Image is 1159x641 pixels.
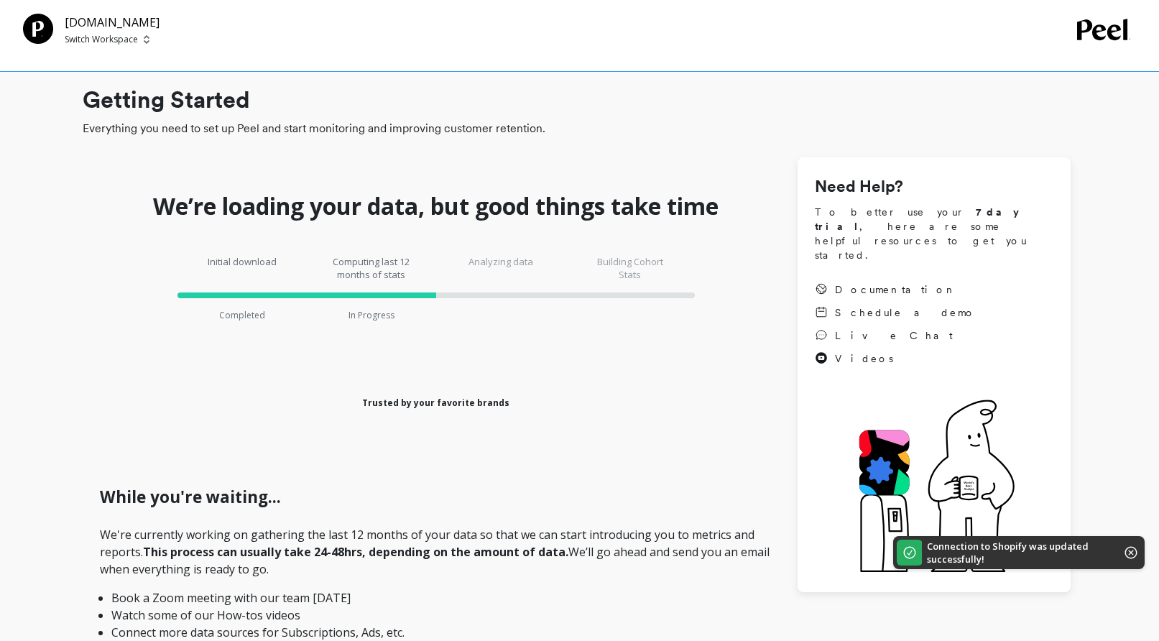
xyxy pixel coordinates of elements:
span: Schedule a demo [835,305,976,320]
h1: We’re loading your data, but good things take time [153,192,719,221]
h1: Need Help? [815,175,1053,199]
img: Team Profile [23,14,53,44]
a: Schedule a demo [815,305,976,320]
h1: Trusted by your favorite brands [362,397,509,409]
h1: Getting Started [83,83,1071,117]
span: Videos [835,351,893,366]
p: Analyzing data [458,255,544,281]
img: picker [144,34,149,45]
p: Connection to Shopify was updated successfully! [927,540,1103,566]
p: Initial download [199,255,285,281]
a: Documentation [815,282,976,297]
span: Documentation [835,282,957,297]
p: We're currently working on gathering the last 12 months of your data so that we can start introdu... [100,526,772,641]
span: Everything you need to set up Peel and start monitoring and improving customer retention. [83,120,1071,137]
p: Switch Workspace [65,34,138,45]
strong: 7 day trial [815,206,1031,232]
p: Completed [219,310,265,321]
span: Live Chat [835,328,953,343]
li: Watch some of our How-tos videos [111,607,760,624]
p: Computing last 12 months of stats [328,255,415,281]
p: [DOMAIN_NAME] [65,14,160,31]
p: Building Cohort Stats [587,255,673,281]
strong: This process can usually take 24-48hrs, depending on the amount of data. [143,544,568,560]
a: Videos [815,351,976,366]
h1: While you're waiting... [100,485,772,509]
li: Connect more data sources for Subscriptions, Ads, etc. [111,624,760,641]
li: Book a Zoom meeting with our team [DATE] [111,589,760,607]
p: In Progress [348,310,394,321]
span: To better use your , here are some helpful resources to get you started. [815,205,1053,262]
